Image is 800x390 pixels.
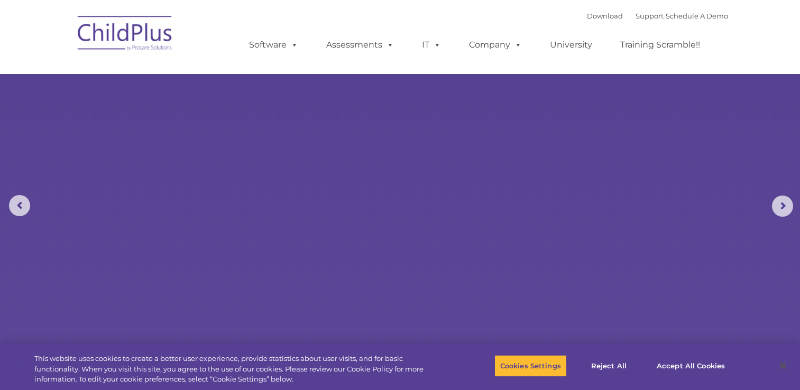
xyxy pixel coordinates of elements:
[34,354,440,385] div: This website uses cookies to create a better user experience, provide statistics about user visit...
[458,34,532,55] a: Company
[411,34,452,55] a: IT
[539,34,603,55] a: University
[636,12,664,20] a: Support
[587,12,728,20] font: |
[651,355,731,377] button: Accept All Cookies
[238,34,309,55] a: Software
[316,34,404,55] a: Assessments
[610,34,711,55] a: Training Scramble!!
[72,8,178,61] img: ChildPlus by Procare Solutions
[666,12,728,20] a: Schedule A Demo
[494,355,567,377] button: Cookies Settings
[771,354,795,377] button: Close
[576,355,642,377] button: Reject All
[587,12,623,20] a: Download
